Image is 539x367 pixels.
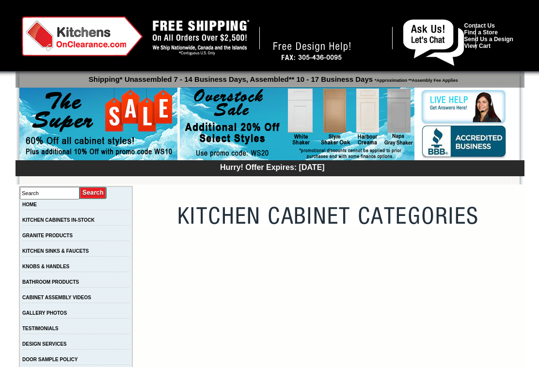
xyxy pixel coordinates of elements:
a: GRANITE PRODUCTS [22,233,73,238]
div: Hurry! Offer Expires: [DATE] [20,162,524,172]
a: Send Us a Design [464,36,513,43]
a: CABINET ASSEMBLY VIDEOS [22,295,91,300]
a: HOME [22,202,37,207]
a: KITCHEN SINKS & FAUCETS [22,248,89,254]
a: DESIGN SERVICES [22,341,67,347]
a: TESTIMONIALS [22,326,58,331]
a: [PHONE_NUMBER] [265,26,381,41]
a: BATHROOM PRODUCTS [22,279,79,285]
a: DOOR SAMPLE POLICY [22,357,78,362]
p: Shipping* Unassembled 7 - 14 Business Days, Assembled** 10 - 17 Business Days [20,71,524,83]
a: Find a Store [464,29,498,36]
a: View Cart [464,43,491,49]
a: KNOBS & HANDLES [22,264,69,269]
a: GALLERY PHOTOS [22,310,67,316]
img: Kitchens on Clearance Logo [22,16,143,56]
a: KITCHEN CABINETS IN-STOCK [22,217,95,223]
a: Contact Us [464,22,495,29]
span: *Approximation **Assembly Fee Applies [373,76,458,83]
input: Submit [79,186,107,199]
